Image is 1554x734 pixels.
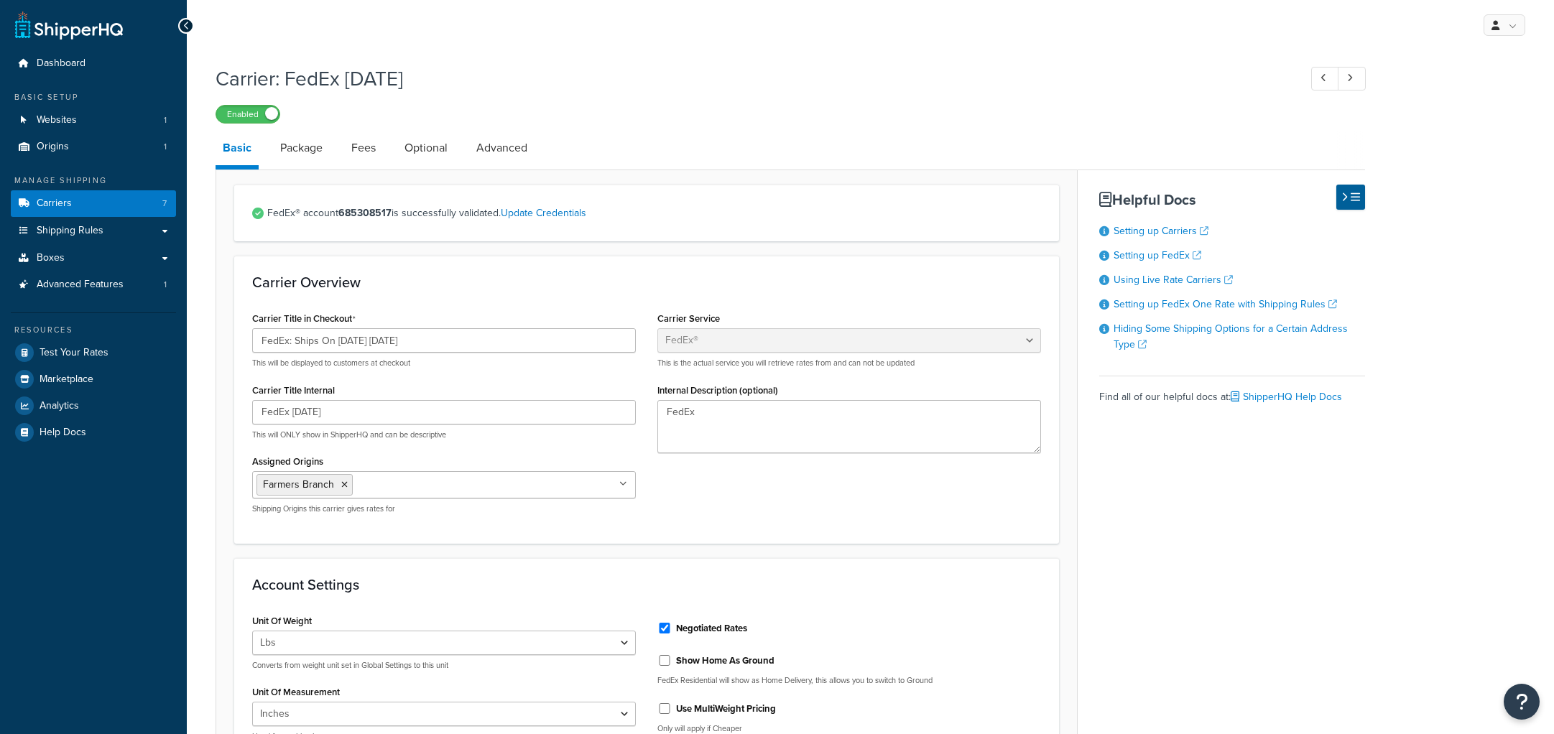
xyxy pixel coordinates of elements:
a: Package [273,131,330,165]
span: Marketplace [40,373,93,386]
a: Update Credentials [501,205,586,220]
a: Setting up FedEx One Rate with Shipping Rules [1114,297,1337,312]
label: Internal Description (optional) [657,385,778,396]
a: Boxes [11,245,176,271]
li: Websites [11,107,176,134]
h3: Account Settings [252,577,1041,593]
a: Optional [397,131,455,165]
p: Only will apply if Cheaper [657,723,1041,734]
span: Boxes [37,252,65,264]
label: Carrier Title Internal [252,385,335,396]
label: Carrier Title in Checkout [252,313,356,325]
p: This is the actual service you will retrieve rates from and can not be updated [657,358,1041,368]
label: Unit Of Weight [252,615,312,626]
div: Find all of our helpful docs at: [1099,376,1365,407]
a: Marketplace [11,366,176,392]
span: Advanced Features [37,279,124,291]
a: Test Your Rates [11,340,176,366]
p: Converts from weight unit set in Global Settings to this unit [252,660,636,671]
label: Unit Of Measurement [252,687,340,697]
h3: Carrier Overview [252,274,1041,290]
a: Hiding Some Shipping Options for a Certain Address Type [1114,321,1348,352]
span: 1 [164,279,167,291]
label: Use MultiWeight Pricing [676,702,776,715]
a: ShipperHQ Help Docs [1231,389,1342,404]
a: Carriers7 [11,190,176,217]
span: Shipping Rules [37,225,103,237]
span: 1 [164,114,167,126]
a: Advanced [469,131,535,165]
button: Open Resource Center [1504,684,1540,720]
li: Carriers [11,190,176,217]
p: FedEx Residential will show as Home Delivery, this allows you to switch to Ground [657,675,1041,686]
label: Enabled [216,106,279,123]
li: Origins [11,134,176,160]
strong: 685308517 [338,205,392,220]
a: Basic [216,131,259,169]
a: Origins1 [11,134,176,160]
li: Advanced Features [11,271,176,298]
span: FedEx® account is successfully validated. [267,203,1041,223]
span: 1 [164,141,167,153]
div: Basic Setup [11,91,176,103]
h1: Carrier: FedEx [DATE] [216,65,1285,93]
a: Dashboard [11,50,176,77]
div: Resources [11,324,176,336]
span: 7 [162,198,167,210]
span: Analytics [40,400,79,412]
a: Advanced Features1 [11,271,176,298]
a: Next Record [1338,67,1366,90]
a: Analytics [11,393,176,419]
span: Help Docs [40,427,86,439]
p: Shipping Origins this carrier gives rates for [252,503,636,514]
a: Previous Record [1311,67,1339,90]
a: Help Docs [11,419,176,445]
p: This will be displayed to customers at checkout [252,358,636,368]
label: Show Home As Ground [676,654,774,667]
a: Using Live Rate Carriers [1114,272,1233,287]
div: Manage Shipping [11,175,176,187]
a: Fees [344,131,383,165]
span: Origins [37,141,69,153]
h3: Helpful Docs [1099,192,1365,208]
label: Negotiated Rates [676,622,747,635]
span: Websites [37,114,77,126]
a: Setting up Carriers [1114,223,1208,238]
a: Shipping Rules [11,218,176,244]
span: Test Your Rates [40,347,108,359]
span: Dashboard [37,57,85,70]
span: Carriers [37,198,72,210]
label: Assigned Origins [252,456,323,467]
label: Carrier Service [657,313,720,324]
button: Hide Help Docs [1336,185,1365,210]
textarea: FedEx [657,400,1041,453]
a: Websites1 [11,107,176,134]
a: Setting up FedEx [1114,248,1201,263]
p: This will ONLY show in ShipperHQ and can be descriptive [252,429,636,440]
span: Farmers Branch [263,477,334,492]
